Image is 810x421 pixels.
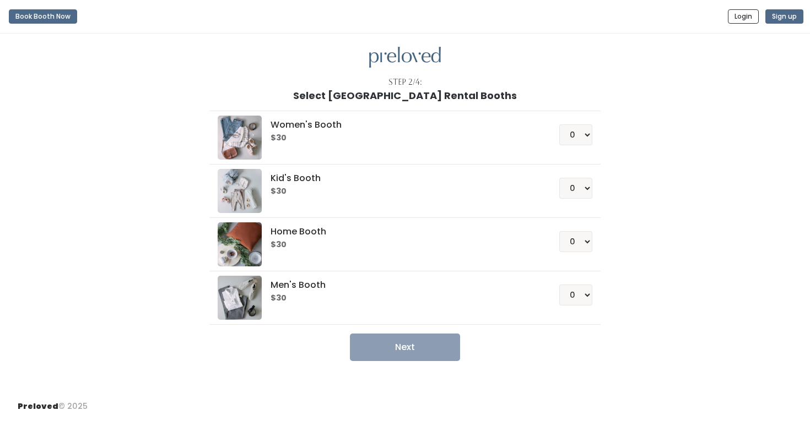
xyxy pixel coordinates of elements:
h6: $30 [271,294,532,303]
h6: $30 [271,134,532,143]
button: Sign up [765,9,803,24]
img: preloved logo [369,47,441,68]
h5: Kid's Booth [271,173,532,183]
button: Book Booth Now [9,9,77,24]
img: preloved logo [218,276,262,320]
button: Login [728,9,759,24]
button: Next [350,333,460,361]
h6: $30 [271,187,532,196]
div: Step 2/4: [388,76,422,88]
div: © 2025 [18,392,88,412]
h6: $30 [271,240,532,249]
a: Book Booth Now [9,4,77,29]
h5: Home Booth [271,227,532,237]
h5: Women's Booth [271,120,532,130]
h1: Select [GEOGRAPHIC_DATA] Rental Booths [293,90,517,101]
img: preloved logo [218,116,262,160]
span: Preloved [18,401,58,412]
h5: Men's Booth [271,280,532,290]
img: preloved logo [218,222,262,266]
img: preloved logo [218,169,262,213]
